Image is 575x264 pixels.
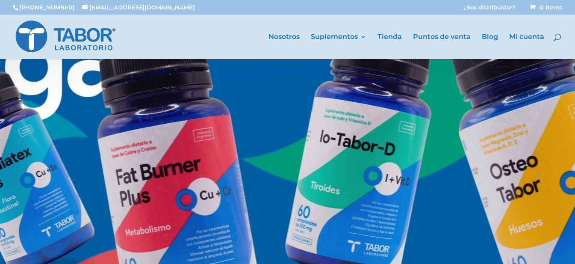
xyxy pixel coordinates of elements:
a: [PHONE_NUMBER] [19,4,75,11]
a: ¿Sos distribuidor? [463,5,516,15]
span: 0 Items [530,4,562,11]
a: 0 Items [528,4,562,11]
a: Suplementos [311,34,366,59]
a: Tienda [377,34,402,59]
a: Nosotros [268,34,300,59]
a: [EMAIL_ADDRESS][DOMAIN_NAME] [82,4,195,11]
a: Mi cuenta [509,34,544,59]
img: Laboratorio Tabor [15,19,117,54]
a: Puntos de venta [413,34,471,59]
a: Blog [482,34,498,59]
